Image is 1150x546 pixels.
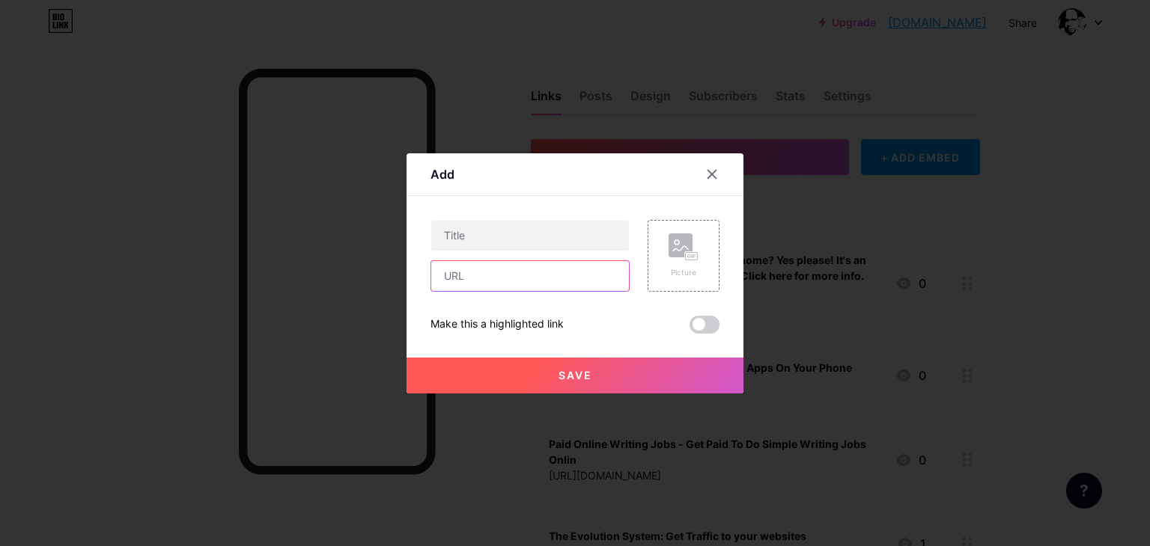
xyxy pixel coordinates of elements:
button: Save [407,358,743,393]
div: Add [431,165,454,183]
div: Picture [669,267,699,278]
input: URL [431,261,629,291]
div: Make this a highlighted link [431,316,564,334]
input: Title [431,221,629,251]
span: Save [559,369,592,381]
